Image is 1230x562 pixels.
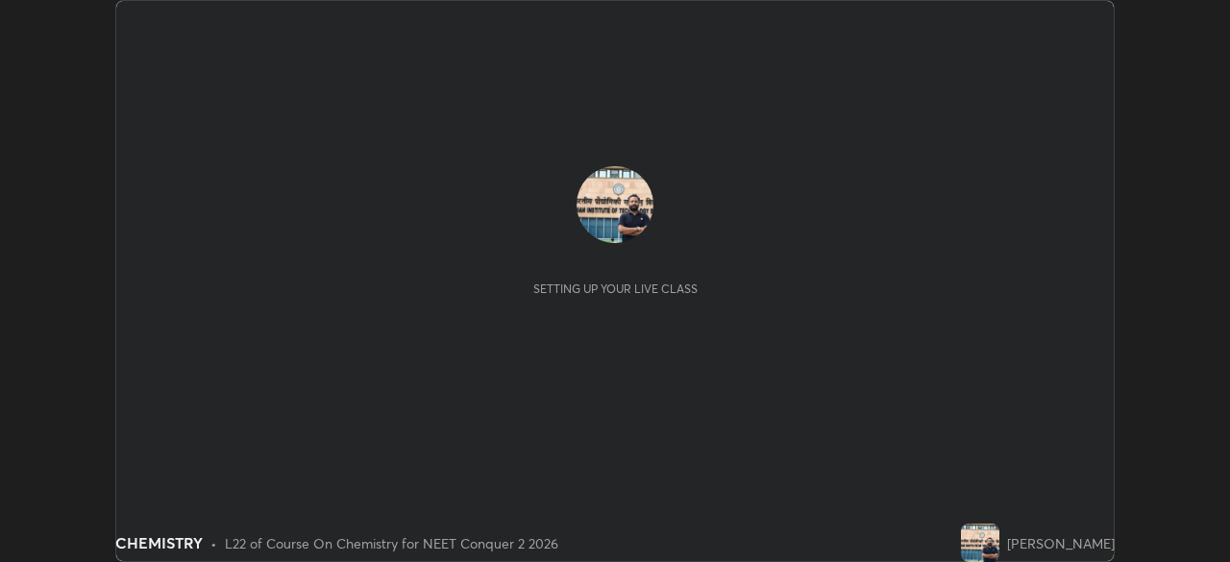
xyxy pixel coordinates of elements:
img: 52c50036a11c4c1abd50e1ac304482e7.jpg [961,524,999,562]
img: 52c50036a11c4c1abd50e1ac304482e7.jpg [577,166,653,243]
div: L22 of Course On Chemistry for NEET Conquer 2 2026 [225,533,558,553]
div: [PERSON_NAME] [1007,533,1115,553]
div: Setting up your live class [533,281,698,296]
div: • [210,533,217,553]
div: CHEMISTRY [115,531,203,554]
